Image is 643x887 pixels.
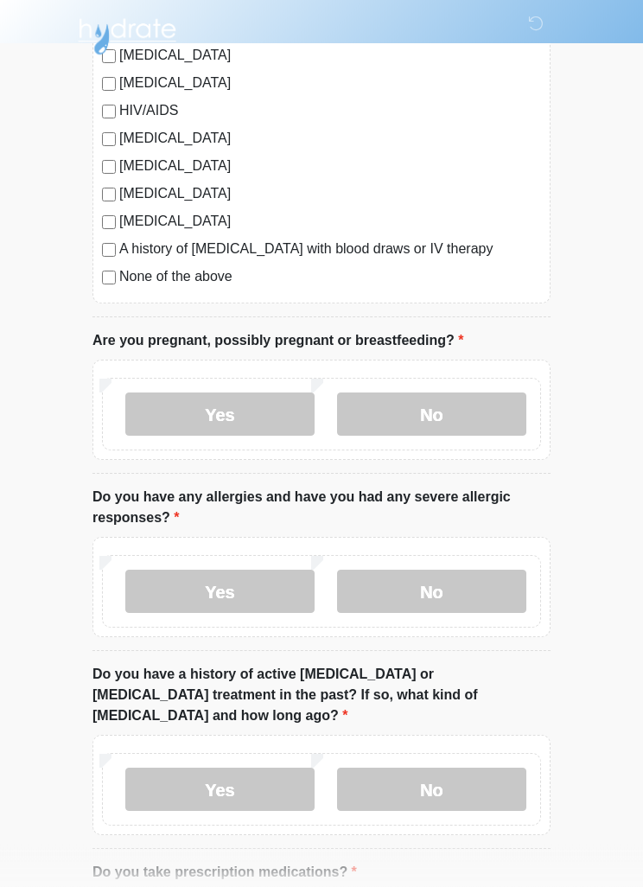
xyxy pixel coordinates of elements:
[119,267,541,288] label: None of the above
[119,129,541,150] label: [MEDICAL_DATA]
[102,271,116,285] input: None of the above
[119,184,541,205] label: [MEDICAL_DATA]
[119,156,541,177] label: [MEDICAL_DATA]
[102,78,116,92] input: [MEDICAL_DATA]
[337,571,526,614] label: No
[119,73,541,94] label: [MEDICAL_DATA]
[102,244,116,258] input: A history of [MEDICAL_DATA] with blood draws or IV therapy
[102,161,116,175] input: [MEDICAL_DATA]
[102,188,116,202] input: [MEDICAL_DATA]
[92,488,551,529] label: Do you have any allergies and have you had any severe allergic responses?
[337,769,526,812] label: No
[102,216,116,230] input: [MEDICAL_DATA]
[125,571,315,614] label: Yes
[119,212,541,233] label: [MEDICAL_DATA]
[102,133,116,147] input: [MEDICAL_DATA]
[119,239,541,260] label: A history of [MEDICAL_DATA] with blood draws or IV therapy
[102,105,116,119] input: HIV/AIDS
[92,863,357,884] label: Do you take prescription medications?
[337,393,526,437] label: No
[92,665,551,727] label: Do you have a history of active [MEDICAL_DATA] or [MEDICAL_DATA] treatment in the past? If so, wh...
[92,331,463,352] label: Are you pregnant, possibly pregnant or breastfeeding?
[119,101,541,122] label: HIV/AIDS
[75,13,179,56] img: Hydrate IV Bar - Scottsdale Logo
[125,393,315,437] label: Yes
[125,769,315,812] label: Yes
